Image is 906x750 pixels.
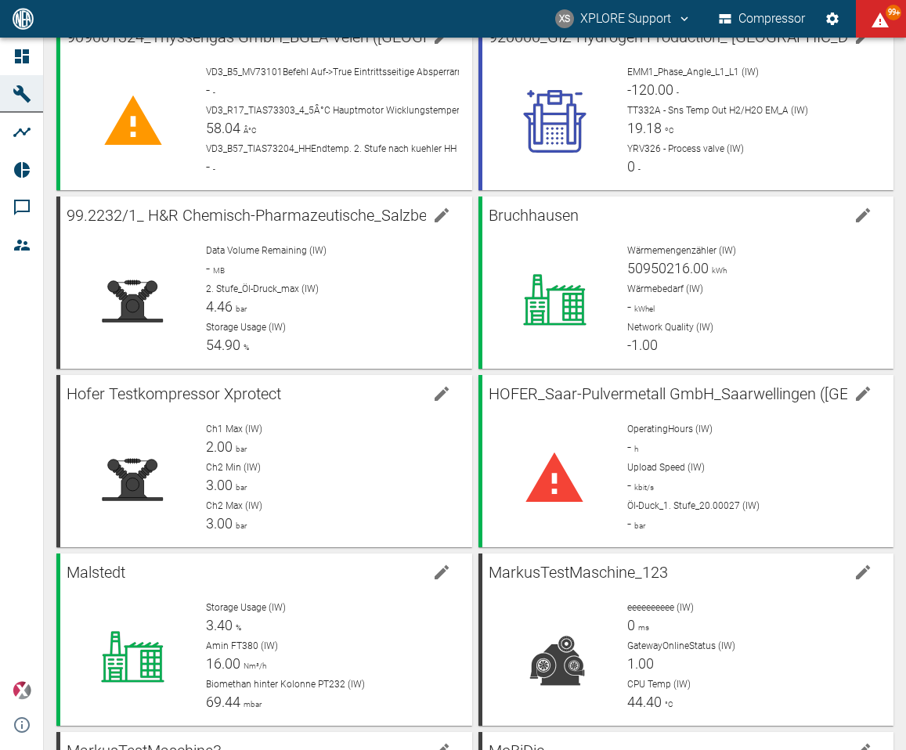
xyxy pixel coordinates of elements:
[206,105,506,116] span: VD3_R17_TIAS73303_4_5Â°C Hauptmotor Wicklungstemperaturen (IW)
[206,617,233,633] span: 3.40
[206,67,558,78] span: VD3_B5_MV73101Befehl Auf->True Eintrittsseitige Absperrarmatur Magnetventil (IW)
[478,197,894,369] a: Bruchhausenedit machineWärmemengenzähler (IW)50950216.00kWhWärmebedarf (IW)-kWhelNetwork Quality ...
[206,245,327,256] span: Data Volume Remaining (IW)
[631,305,655,313] span: kWhel
[210,88,215,96] span: -
[206,424,262,434] span: Ch1 Max (IW)
[631,445,638,453] span: h
[555,9,574,28] div: XS
[67,384,281,403] span: Hofer Testkompressor Xprotect
[240,343,249,352] span: %
[627,158,635,175] span: 0
[489,206,579,225] span: Bruchhausen
[847,378,879,409] button: edit machine
[627,120,662,136] span: 19.18
[716,5,809,33] button: Compressor
[233,445,247,453] span: bar
[627,515,631,532] span: -
[627,424,713,434] span: OperatingHours (IW)
[627,143,744,154] span: YRV326 - Process valve (IW)
[662,126,674,135] span: ºC
[847,557,879,588] button: edit machine
[627,438,631,455] span: -
[206,694,240,710] span: 69.44
[206,322,286,333] span: Storage Usage (IW)
[210,266,225,275] span: MB
[240,126,257,135] span: Â°C
[631,483,654,492] span: kbit/s
[627,245,736,256] span: Wärmemengenzähler (IW)
[627,260,709,276] span: 50950216.00
[13,681,31,700] img: Xplore Logo
[233,623,241,632] span: %
[206,283,319,294] span: 2. Stufe_Öl-Druck_max (IW)
[553,5,694,33] button: compressors@neaxplore.com
[627,298,631,315] span: -
[635,164,641,173] span: -
[11,8,35,29] img: logo
[478,375,894,547] a: HOFER_Saar-Pulvermetall GmbH_Saarwellingen ([GEOGRAPHIC_DATA])_xMobileedit machineOperatingHours ...
[56,553,472,726] a: Malstedtedit machineStorage Usage (IW)3.40%Amin FT380 (IW)16.00Nm³/hBiomethan hinter Kolonne PT23...
[206,462,261,473] span: Ch2 Min (IW)
[627,617,635,633] span: 0
[206,438,233,455] span: 2.00
[206,120,240,136] span: 58.04
[206,158,210,175] span: -
[67,27,530,46] span: 909001324_Thyssengas GmbH_BGEA Velen ([GEOGRAPHIC_DATA])
[627,462,705,473] span: Upload Speed (IW)
[886,5,901,20] span: 99+
[627,105,808,116] span: TT332A - Sns Temp Out H2/H2O EM_A (IW)
[627,679,691,690] span: CPU Temp (IW)
[206,143,476,154] span: VD3_B57_TIAS73204_HHEndtemp. 2. Stufe nach kuehler HH (IW)
[426,378,457,409] button: edit machine
[426,557,457,588] button: edit machine
[847,200,879,231] button: edit machine
[631,521,645,530] span: bar
[206,500,262,511] span: Ch2 Max (IW)
[206,477,233,493] span: 3.00
[206,337,240,353] span: 54.90
[206,260,210,276] span: -
[478,18,894,190] a: 920000_GIZ-Hydrogen Production_ [GEOGRAPHIC_DATA] (BR)edit machineEMM1_Phase_Angle_L1_L1 (IW)-120...
[627,694,662,710] span: 44.40
[673,88,679,96] span: -
[206,655,240,672] span: 16.00
[662,700,673,709] span: °C
[627,655,654,672] span: 1.00
[818,5,846,33] button: Einstellungen
[67,206,550,225] span: 99.2232/1_ H&R Chemisch-Pharmazeutische_Salzbergen (DE)_xMobile
[206,298,233,315] span: 4.46
[635,623,649,632] span: ms
[56,197,472,369] a: 99.2232/1_ H&R Chemisch-Pharmazeutische_Salzbergen (DE)_xMobileedit machineData Volume Remaining ...
[426,200,457,231] button: edit machine
[67,563,125,582] span: Malstedt
[56,375,472,547] a: Hofer Testkompressor Xprotectedit machineCh1 Max (IW)2.00barCh2 Min (IW)3.00barCh2 Max (IW)3.00bar
[233,305,247,313] span: bar
[206,81,210,98] span: -
[233,521,247,530] span: bar
[478,553,894,726] a: MarkusTestMaschine_123edit machineeeeeeeeeee (IW)0msGatewayOnlineStatus (IW)1.00CPU Temp (IW)44.40°C
[240,700,262,709] span: mbar
[206,640,278,651] span: Amin FT380 (IW)
[240,662,266,670] span: Nm³/h
[627,337,658,353] span: -1.00
[627,322,713,333] span: Network Quality (IW)
[489,563,668,582] span: MarkusTestMaschine_123
[56,18,472,190] a: 909001324_Thyssengas GmbH_BGEA Velen ([GEOGRAPHIC_DATA])edit machineVD3_B5_MV73101Befehl Auf->Tru...
[627,640,735,651] span: GatewayOnlineStatus (IW)
[627,500,760,511] span: Öl-Duck_1. Stufe_20.00027 (IW)
[206,602,286,613] span: Storage Usage (IW)
[206,679,365,690] span: Biomethan hinter Kolonne PT232 (IW)
[627,602,694,613] span: eeeeeeeeee (IW)
[627,81,673,98] span: -120.00
[627,67,759,78] span: EMM1_Phase_Angle_L1_L1 (IW)
[210,164,215,173] span: -
[627,283,703,294] span: Wärmebedarf (IW)
[233,483,247,492] span: bar
[206,515,233,532] span: 3.00
[627,477,631,493] span: -
[709,266,727,275] span: kWh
